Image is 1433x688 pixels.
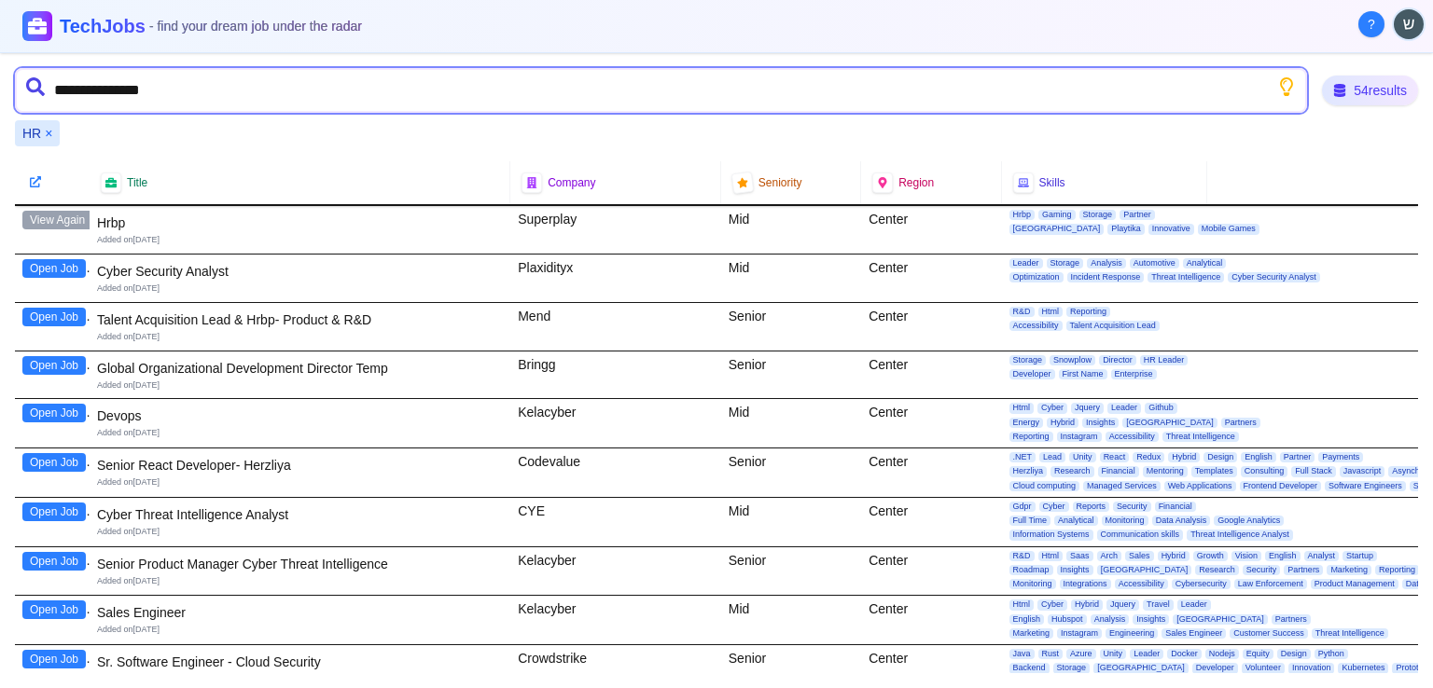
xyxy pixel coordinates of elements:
span: Nodejs [1205,649,1239,659]
span: Sales Engineer [1162,628,1226,639]
span: Cyber [1037,599,1067,610]
span: React [1100,452,1130,462]
span: Analytical [1183,258,1227,268]
span: Java [1009,649,1035,659]
span: Storage [1009,355,1047,365]
span: Sales [1125,551,1154,561]
span: Partner [1280,452,1315,462]
span: Threat Intelligence [1148,272,1224,282]
span: Full Stack [1291,466,1336,476]
span: Reporting [1009,432,1053,442]
span: Reports [1073,502,1110,512]
span: Kubernetes [1338,663,1388,673]
span: Enterprise [1111,369,1157,379]
span: [GEOGRAPHIC_DATA] [1009,224,1105,234]
span: Software Engineers [1325,481,1406,491]
span: .NET [1009,452,1036,462]
span: Innovative [1148,224,1194,234]
div: Senior React Developer- Herzliya [97,456,503,475]
span: Playtika [1107,224,1145,234]
span: Developer [1192,663,1238,673]
span: Security [1113,502,1151,512]
div: Senior [721,303,861,351]
span: Insights [1082,418,1119,428]
span: Analyst [1304,551,1340,561]
button: About Techjobs [1358,11,1384,37]
div: Kelacyber [510,547,721,596]
div: Center [861,206,1001,254]
button: Open Job [22,552,86,571]
div: Talent Acquisition Lead & Hrbp- Product & R&D [97,310,503,329]
span: Threat Intelligence [1312,628,1388,639]
span: Google Analytics [1214,516,1284,526]
span: Design [1203,452,1237,462]
span: Herzliya [1009,466,1048,476]
div: Senior [721,351,861,399]
div: Added on [DATE] [97,331,503,343]
div: Mid [721,399,861,447]
span: Reporting [1066,307,1110,317]
span: Javascript [1340,466,1385,476]
span: Lead [1039,452,1065,462]
span: Travel [1143,599,1174,610]
button: Open Job [22,404,86,422]
span: ? [1368,15,1375,34]
span: Leader [1107,403,1141,413]
button: Show search tips [1277,77,1296,96]
div: Cyber Security Analyst [97,262,503,281]
span: Hybrid [1158,551,1190,561]
span: Templates [1191,466,1237,476]
span: Unity [1100,649,1127,659]
span: Monitoring [1009,579,1056,589]
div: Hrbp [97,213,503,232]
span: Research [1050,466,1094,476]
div: Bringg [510,351,721,399]
span: Developer [1009,369,1055,379]
div: Senior Product Manager Cyber Threat Intelligence [97,555,503,573]
span: Unity [1069,452,1096,462]
span: Frontend Developer [1240,481,1322,491]
h1: TechJobs [60,13,362,39]
span: Cyber [1039,502,1069,512]
span: Jquery [1106,599,1139,610]
span: Automotive [1130,258,1179,268]
div: Center [861,303,1001,351]
span: Reporting [1375,565,1419,575]
span: Hubspot [1048,614,1087,625]
span: Leader [1009,258,1043,268]
div: Center [861,399,1001,447]
span: Threat Intelligence [1162,432,1239,442]
div: Plaxidityx [510,255,721,302]
span: Html [1009,403,1035,413]
span: Innovation [1288,663,1335,673]
span: [GEOGRAPHIC_DATA] [1097,565,1192,575]
span: Managed Services [1083,481,1161,491]
span: Web Applications [1164,481,1236,491]
span: Financial [1098,466,1139,476]
button: Open Job [22,356,86,375]
span: Optimization [1009,272,1064,282]
span: HR [22,124,41,143]
div: Devops [97,406,503,425]
span: Accessibility [1106,432,1159,442]
span: Partner [1120,210,1155,220]
div: Mid [721,255,861,302]
span: Company [548,175,595,190]
span: Gdpr [1009,502,1036,512]
span: Consulting [1241,466,1288,476]
span: Partners [1284,565,1323,575]
span: Analytical [1054,516,1098,526]
span: Snowplow [1050,355,1095,365]
span: HR Leader [1140,355,1189,365]
span: Integrations [1060,579,1111,589]
button: Open Job [22,453,86,472]
div: Sales Engineer [97,603,503,622]
span: Monitoring [1102,516,1148,526]
span: R&D [1009,551,1035,561]
span: Hrbp [1009,210,1036,220]
span: Accessibility [1009,321,1063,331]
div: Added on [DATE] [97,379,503,392]
span: Law Enforcement [1234,579,1307,589]
button: Open Job [22,650,86,668]
div: Kelacyber [510,399,721,447]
